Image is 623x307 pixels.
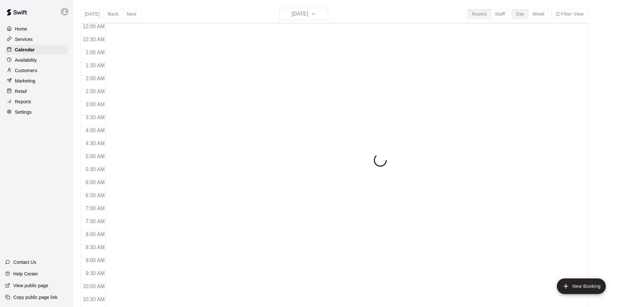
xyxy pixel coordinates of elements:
[15,109,32,115] p: Settings
[13,271,38,277] p: Help Center
[15,46,35,53] p: Calendar
[84,50,106,55] span: 1:00 AM
[84,141,106,146] span: 4:30 AM
[84,154,106,159] span: 5:00 AM
[84,89,106,94] span: 2:30 AM
[81,284,106,289] span: 10:00 AM
[84,258,106,263] span: 9:00 AM
[84,63,106,68] span: 1:30 AM
[84,206,106,211] span: 7:00 AM
[5,55,68,65] a: Availability
[13,259,36,265] p: Contact Us
[5,66,68,75] a: Customers
[84,271,106,276] span: 9:30 AM
[5,24,68,34] a: Home
[84,219,106,224] span: 7:30 AM
[81,37,106,42] span: 12:30 AM
[84,76,106,81] span: 2:00 AM
[15,57,37,63] p: Availability
[84,167,106,172] span: 5:30 AM
[557,278,606,294] button: add
[84,193,106,198] span: 6:30 AM
[84,245,106,250] span: 8:30 AM
[15,26,27,32] p: Home
[5,76,68,86] a: Marketing
[81,297,106,302] span: 10:30 AM
[15,36,33,43] p: Services
[13,294,57,301] p: Copy public page link
[84,128,106,133] span: 4:00 AM
[5,97,68,107] a: Reports
[84,232,106,237] span: 8:00 AM
[15,98,31,105] p: Reports
[84,180,106,185] span: 6:00 AM
[84,102,106,107] span: 3:00 AM
[84,115,106,120] span: 3:30 AM
[5,45,68,55] a: Calendar
[15,88,27,95] p: Retail
[81,24,106,29] span: 12:00 AM
[13,282,48,289] p: View public page
[15,67,37,74] p: Customers
[5,34,68,44] a: Services
[5,107,68,117] a: Settings
[5,86,68,96] a: Retail
[15,78,35,84] p: Marketing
